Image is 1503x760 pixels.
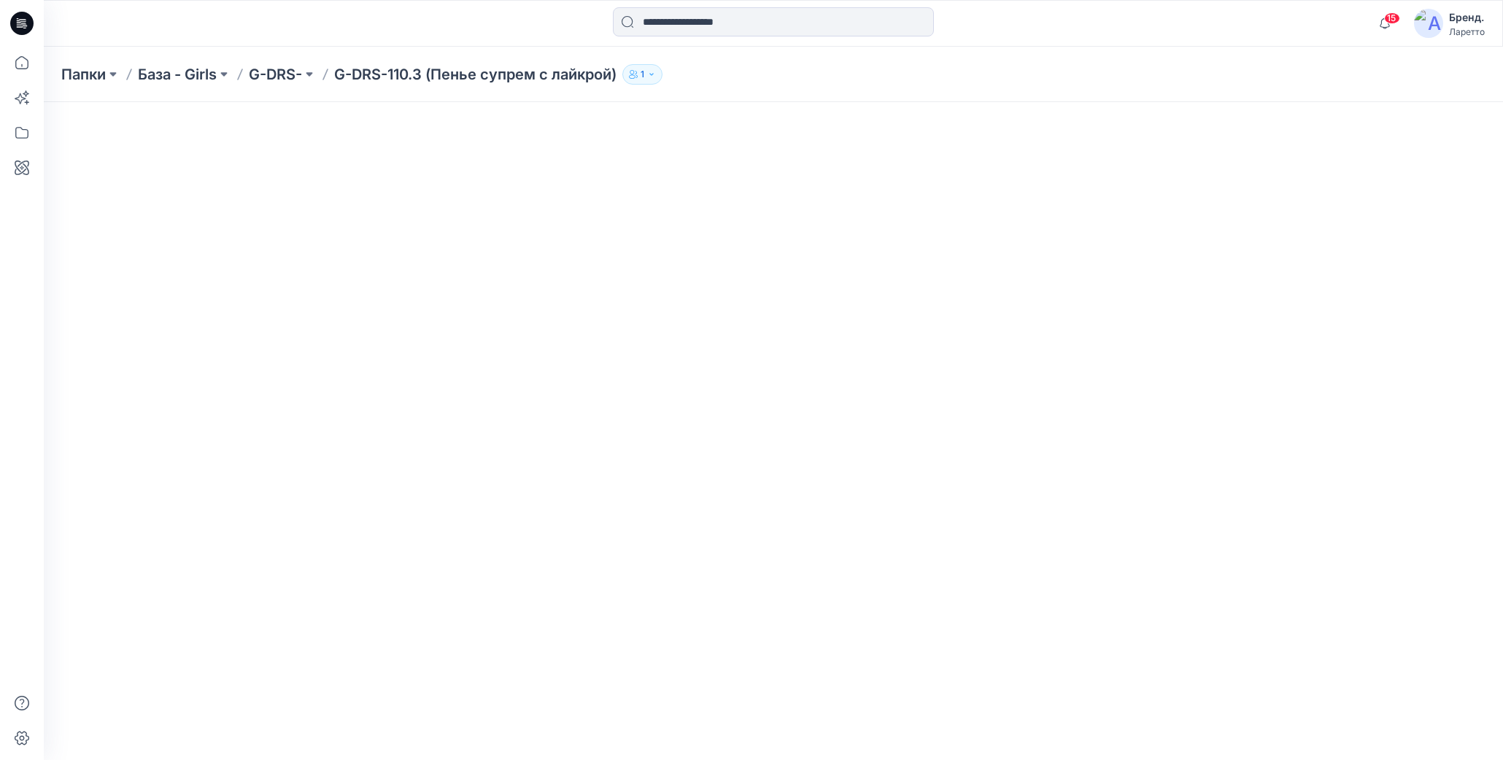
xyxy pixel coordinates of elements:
span: 15 [1384,12,1400,24]
button: 1 [622,64,662,85]
a: База - Girls [138,64,217,85]
img: аватар [1414,9,1443,38]
ya-tr-span: G-DRS- [249,66,302,83]
ya-tr-span: G-DRS-110.3 (Пенье супрем с лайкрой) [334,66,617,83]
a: G-DRS- [249,64,302,85]
a: Папки [61,64,106,85]
ya-tr-span: База - Girls [138,66,217,83]
iframe: редактировать-стиль [44,102,1503,760]
ya-tr-span: Папки [61,66,106,83]
ya-tr-span: Бренд. [1449,11,1484,23]
p: 1 [641,66,644,82]
ya-tr-span: Ларетто [1449,26,1485,37]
